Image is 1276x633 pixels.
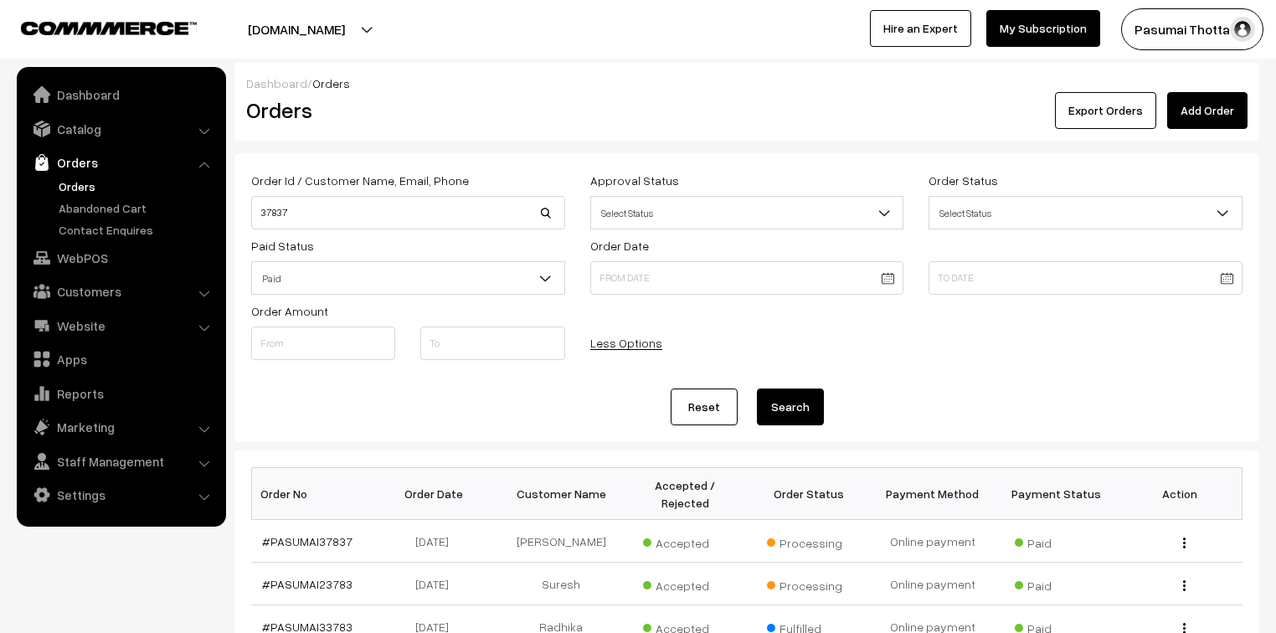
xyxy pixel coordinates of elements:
a: Marketing [21,412,220,442]
th: Order No [252,468,376,520]
span: Paid [251,261,565,295]
span: Select Status [929,198,1242,228]
a: Dashboard [21,80,220,110]
input: To Date [929,261,1243,295]
span: Accepted [643,530,727,552]
label: Order Amount [251,302,328,320]
div: / [246,75,1248,92]
a: Abandoned Cart [54,199,220,217]
img: Menu [1183,580,1186,591]
img: user [1230,17,1255,42]
a: COMMMERCE [21,17,167,37]
span: Paid [1015,573,1098,594]
a: Contact Enquires [54,221,220,239]
a: Customers [21,276,220,306]
td: [DATE] [375,520,499,563]
button: Search [757,389,824,425]
a: Reports [21,378,220,409]
label: Order Status [929,172,998,189]
input: From Date [590,261,904,295]
a: My Subscription [986,10,1100,47]
a: Orders [21,147,220,178]
td: Online payment [871,563,995,605]
th: Order Date [375,468,499,520]
span: Processing [767,530,851,552]
img: COMMMERCE [21,22,197,34]
input: Order Id / Customer Name / Customer Email / Customer Phone [251,196,565,229]
th: Order Status [747,468,871,520]
th: Payment Status [995,468,1119,520]
a: Staff Management [21,446,220,476]
label: Paid Status [251,237,314,255]
th: Payment Method [871,468,995,520]
button: Export Orders [1055,92,1156,129]
a: Hire an Expert [870,10,971,47]
th: Customer Name [499,468,623,520]
a: #PASUMAI23783 [262,577,352,591]
span: Accepted [643,573,727,594]
label: Order Id / Customer Name, Email, Phone [251,172,469,189]
td: [PERSON_NAME] [499,520,623,563]
span: Select Status [929,196,1243,229]
th: Action [1119,468,1243,520]
input: From [251,327,395,360]
span: Paid [1015,530,1098,552]
label: Approval Status [590,172,679,189]
a: Settings [21,480,220,510]
a: Reset [671,389,738,425]
label: Order Date [590,237,649,255]
button: [DOMAIN_NAME] [189,8,404,50]
button: Pasumai Thotta… [1121,8,1263,50]
td: [DATE] [375,563,499,605]
img: Menu [1183,538,1186,548]
a: Website [21,311,220,341]
a: Dashboard [246,76,307,90]
span: Orders [312,76,350,90]
span: Paid [252,264,564,293]
a: Catalog [21,114,220,144]
span: Select Status [590,196,904,229]
h2: Orders [246,97,563,123]
span: Select Status [591,198,903,228]
a: WebPOS [21,243,220,273]
input: To [420,327,564,360]
a: Add Order [1167,92,1248,129]
a: Less Options [590,336,662,350]
a: Orders [54,178,220,195]
th: Accepted / Rejected [623,468,747,520]
span: Processing [767,573,851,594]
a: #PASUMAI37837 [262,534,352,548]
td: Suresh [499,563,623,605]
td: Online payment [871,520,995,563]
a: Apps [21,344,220,374]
